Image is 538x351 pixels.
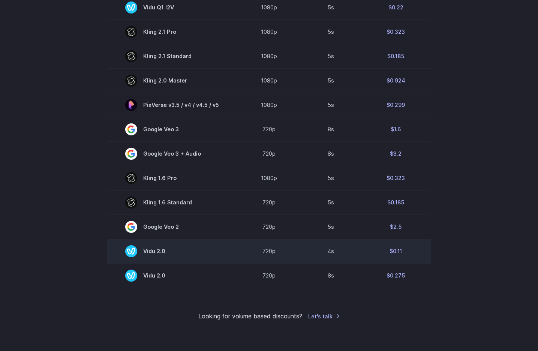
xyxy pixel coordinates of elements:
td: $3.2 [361,141,431,166]
td: $0.323 [361,166,431,190]
td: $0.924 [361,68,431,93]
td: $0.275 [361,263,431,288]
td: 1080p [237,166,301,190]
td: 720p [237,239,301,263]
td: $0.185 [361,190,431,214]
td: 720p [237,141,301,166]
td: 1080p [237,68,301,93]
td: 8s [301,141,361,166]
small: Looking for volume based discounts? [198,312,302,321]
td: $0.11 [361,239,431,263]
a: Let's talk [308,312,340,321]
td: 1080p [237,19,301,44]
td: 720p [237,263,301,288]
td: 5s [301,166,361,190]
span: Google Veo 3 + Audio [125,148,219,160]
td: 4s [301,239,361,263]
td: $0.185 [361,44,431,68]
td: 720p [237,190,301,214]
td: 720p [237,214,301,239]
td: 5s [301,93,361,117]
td: 1080p [237,93,301,117]
span: Kling 1.6 Standard [125,196,219,208]
td: 8s [301,263,361,288]
td: $2.5 [361,214,431,239]
td: 8s [301,117,361,141]
td: $1.6 [361,117,431,141]
span: Kling 2.1 Standard [125,50,219,62]
td: 720p [237,117,301,141]
span: Kling 2.0 Master [125,75,219,87]
span: Vidu Q1 I2V [125,1,219,13]
td: $0.299 [361,93,431,117]
td: 5s [301,44,361,68]
td: 5s [301,190,361,214]
span: PixVerse v3.5 / v4 / v4.5 / v5 [125,99,219,111]
span: Kling 1.6 Pro [125,172,219,184]
td: 1080p [237,44,301,68]
span: Kling 2.1 Pro [125,26,219,38]
span: Google Veo 2 [125,221,219,233]
td: 5s [301,68,361,93]
td: $0.323 [361,19,431,44]
td: 5s [301,214,361,239]
span: Vidu 2.0 [125,245,219,257]
td: 5s [301,19,361,44]
span: Google Veo 3 [125,123,219,135]
span: Vidu 2.0 [125,270,219,282]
